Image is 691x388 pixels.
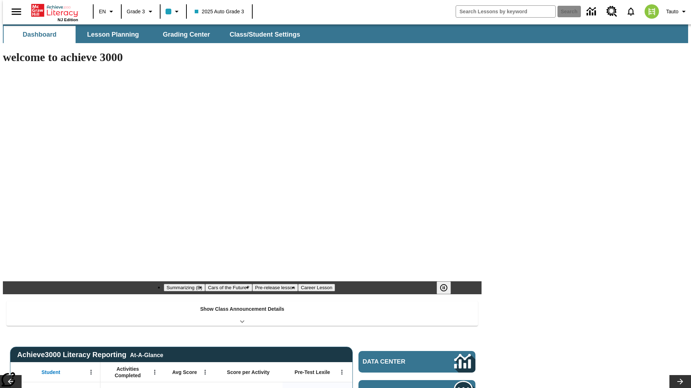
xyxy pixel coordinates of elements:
button: Class color is light blue. Change class color [163,5,184,18]
button: Pause [437,281,451,294]
button: Dashboard [4,26,76,43]
div: SubNavbar [3,26,307,43]
input: search field [456,6,555,17]
button: Slide 1 Summarizing (B) [164,284,205,291]
span: Activities Completed [104,366,152,379]
span: NJ Edition [58,18,78,22]
button: Class/Student Settings [224,26,306,43]
img: avatar image [645,4,659,19]
span: Pre-Test Lexile [295,369,330,375]
button: Lesson Planning [77,26,149,43]
span: Avg Score [172,369,197,375]
button: Open side menu [6,1,27,22]
span: Dashboard [23,31,57,39]
span: Achieve3000 Literacy Reporting [17,351,163,359]
span: 2025 Auto Grade 3 [195,8,244,15]
button: Profile/Settings [663,5,691,18]
button: Grade: Grade 3, Select a grade [124,5,158,18]
button: Grading Center [150,26,222,43]
p: Show Class Announcement Details [200,305,284,313]
span: Tauto [666,8,678,15]
button: Open Menu [337,367,347,378]
span: Lesson Planning [87,31,139,39]
a: Data Center [582,2,602,22]
button: Open Menu [149,367,160,378]
div: Show Class Announcement Details [6,301,478,326]
span: Student [41,369,60,375]
button: Slide 3 Pre-release lesson [252,284,298,291]
button: Slide 4 Career Lesson [298,284,335,291]
a: Notifications [622,2,640,21]
div: SubNavbar [3,24,688,43]
div: Pause [437,281,458,294]
a: Resource Center, Will open in new tab [602,2,622,21]
button: Language: EN, Select a language [96,5,119,18]
span: Grade 3 [127,8,145,15]
span: Score per Activity [227,369,270,375]
button: Lesson carousel, Next [669,375,691,388]
h1: welcome to achieve 3000 [3,51,482,64]
div: At-A-Glance [130,351,163,359]
span: Grading Center [163,31,210,39]
button: Select a new avatar [640,2,663,21]
div: Home [31,3,78,22]
a: Home [31,3,78,18]
span: Class/Student Settings [230,31,300,39]
span: Data Center [363,358,430,365]
a: Data Center [358,351,475,373]
button: Open Menu [86,367,96,378]
span: EN [99,8,106,15]
button: Open Menu [200,367,211,378]
button: Slide 2 Cars of the Future? [205,284,252,291]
